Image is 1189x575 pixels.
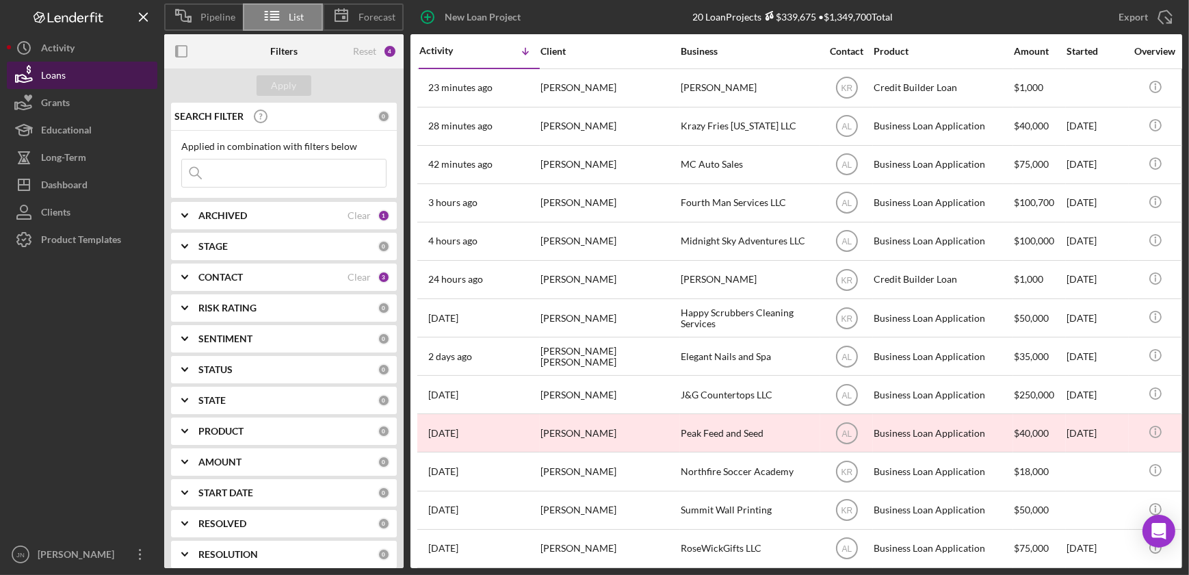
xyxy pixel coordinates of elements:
text: AL [841,199,852,208]
div: Business Loan Application [874,185,1010,221]
div: [PERSON_NAME] [540,146,677,183]
span: $75,000 [1014,542,1049,554]
div: [PERSON_NAME] [540,376,677,413]
div: 0 [378,302,390,314]
b: CONTACT [198,272,243,283]
button: Clients [7,199,157,226]
div: Client [540,46,677,57]
time: 2025-10-08 19:10 [428,235,478,246]
text: KR [841,506,852,515]
div: Educational [41,116,92,147]
button: New Loan Project [410,3,534,31]
div: Elegant Nails and Spa [681,338,818,374]
time: 2025-10-08 20:46 [428,197,478,208]
div: [PERSON_NAME] [540,300,677,336]
div: Krazy Fries [US_STATE] LLC [681,108,818,144]
div: Open Intercom Messenger [1142,515,1175,548]
div: 0 [378,548,390,561]
time: 2025-10-07 23:38 [428,274,483,285]
text: AL [841,390,852,400]
button: Apply [257,75,311,96]
button: Long-Term [7,144,157,171]
div: 0 [378,487,390,499]
time: 2025-10-01 17:36 [428,466,458,477]
a: Dashboard [7,171,157,199]
text: KR [841,84,852,93]
button: Loans [7,62,157,89]
div: Loans [41,62,66,92]
div: Activity [41,34,75,65]
div: Credit Builder Loan [874,70,1010,106]
text: KR [841,275,852,285]
b: ARCHIVED [198,210,247,221]
div: Clients [41,199,70,229]
time: 2025-10-06 20:37 [428,351,472,362]
div: [PERSON_NAME] [540,415,677,451]
div: Business Loan Application [874,108,1010,144]
span: $18,000 [1014,465,1049,477]
b: PRODUCT [198,426,244,437]
b: RESOLUTION [198,549,258,560]
button: Export [1105,3,1182,31]
text: AL [841,122,852,131]
text: KR [841,468,852,477]
text: AL [841,544,852,554]
div: Dashboard [41,171,88,202]
div: RoseWickGifts LLC [681,531,818,567]
span: List [289,12,304,23]
div: [DATE] [1067,376,1128,413]
b: Filters [270,46,298,57]
div: [DATE] [1067,415,1128,451]
div: [PERSON_NAME] [540,108,677,144]
text: KR [841,314,852,323]
b: STATUS [198,364,233,375]
div: Midnight Sky Adventures LLC [681,223,818,259]
button: Product Templates [7,226,157,253]
div: 0 [378,425,390,437]
div: Clear [348,272,371,283]
div: Business Loan Application [874,531,1010,567]
div: Contact [821,46,872,57]
div: Business Loan Application [874,415,1010,451]
span: $250,000 [1014,389,1054,400]
div: [DATE] [1067,185,1128,221]
div: Business Loan Application [874,223,1010,259]
div: [DATE] [1067,261,1128,298]
div: 4 [383,44,397,58]
div: 3 [378,271,390,283]
div: [PERSON_NAME] [34,541,123,572]
div: 0 [378,456,390,468]
b: RESOLVED [198,518,246,529]
text: AL [841,237,852,246]
div: Grants [41,89,70,120]
div: Happy Scrubbers Cleaning Services [681,300,818,336]
div: [PERSON_NAME] [540,185,677,221]
div: Started [1067,46,1128,57]
b: STATE [198,395,226,406]
div: [PERSON_NAME] [681,70,818,106]
div: Summit Wall Printing [681,492,818,528]
span: Forecast [358,12,395,23]
button: JN[PERSON_NAME] [7,541,157,568]
div: 20 Loan Projects • $1,349,700 Total [693,11,893,23]
span: $100,700 [1014,196,1054,208]
a: Grants [7,89,157,116]
time: 2025-10-08 23:01 [428,120,493,131]
div: [PERSON_NAME] [681,261,818,298]
button: Educational [7,116,157,144]
div: [DATE] [1067,531,1128,567]
div: Business Loan Application [874,146,1010,183]
div: [PERSON_NAME] [540,223,677,259]
div: 0 [378,333,390,345]
time: 2025-10-02 17:44 [428,428,458,439]
span: $50,000 [1014,504,1049,515]
text: AL [841,429,852,438]
div: [PERSON_NAME] [540,492,677,528]
div: [PERSON_NAME] [540,531,677,567]
div: 1 [378,209,390,222]
span: $1,000 [1014,81,1043,93]
button: Activity [7,34,157,62]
